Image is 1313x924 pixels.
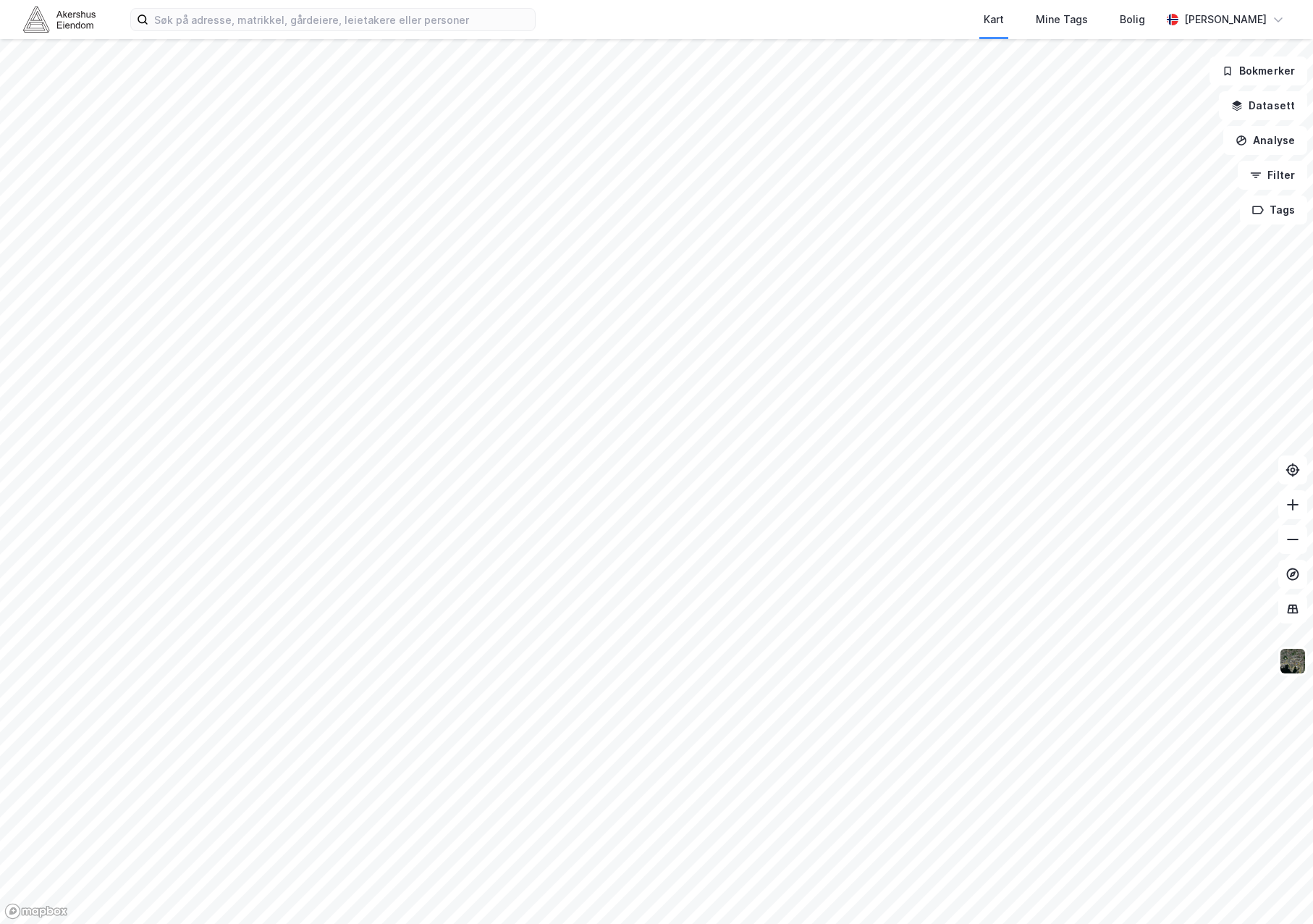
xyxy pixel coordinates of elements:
input: Søk på adresse, matrikkel, gårdeiere, leietakere eller personer [148,9,535,30]
div: [PERSON_NAME] [1184,11,1267,28]
div: Kontrollprogram for chat [1241,854,1313,924]
div: Bolig [1120,11,1145,28]
iframe: Chat Widget [1241,854,1313,924]
div: Kart [984,11,1004,28]
button: Bokmerker [1209,56,1307,85]
img: akershus-eiendom-logo.9091f326c980b4bce74ccdd9f866810c.svg [23,7,96,32]
button: Tags [1240,196,1307,224]
button: Filter [1238,161,1307,190]
div: Mine Tags [1036,11,1088,28]
a: Mapbox homepage [4,903,68,920]
button: Datasett [1219,91,1307,120]
button: Analyse [1223,126,1307,155]
img: 9k= [1279,647,1306,675]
